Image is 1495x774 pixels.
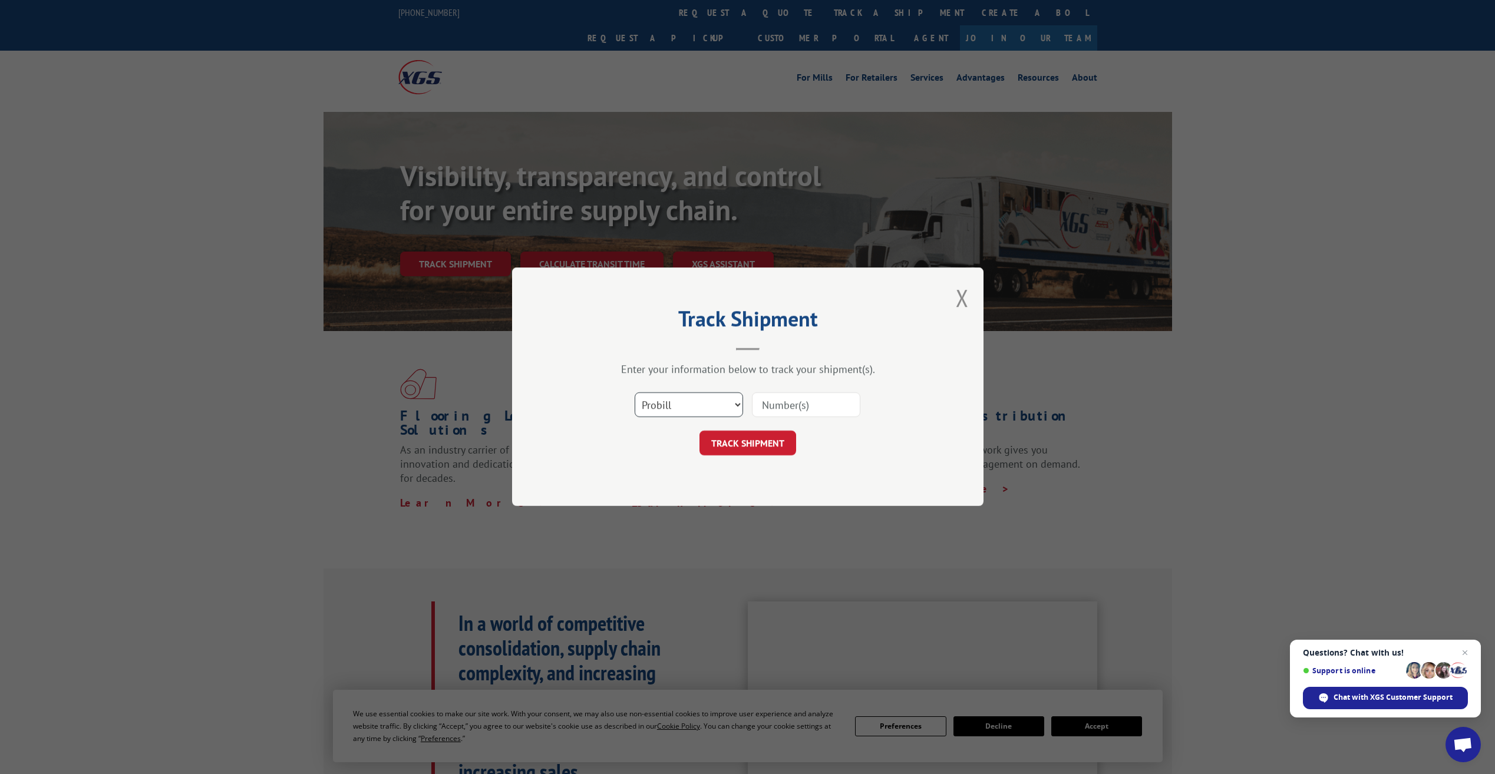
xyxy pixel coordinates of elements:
div: Open chat [1446,727,1481,762]
button: Close modal [956,282,969,313]
h2: Track Shipment [571,310,925,333]
span: Questions? Chat with us! [1303,648,1468,657]
span: Support is online [1303,666,1402,675]
span: Chat with XGS Customer Support [1334,692,1453,703]
input: Number(s) [752,393,860,418]
span: Close chat [1458,646,1472,660]
button: TRACK SHIPMENT [699,431,796,456]
div: Chat with XGS Customer Support [1303,687,1468,709]
div: Enter your information below to track your shipment(s). [571,363,925,376]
